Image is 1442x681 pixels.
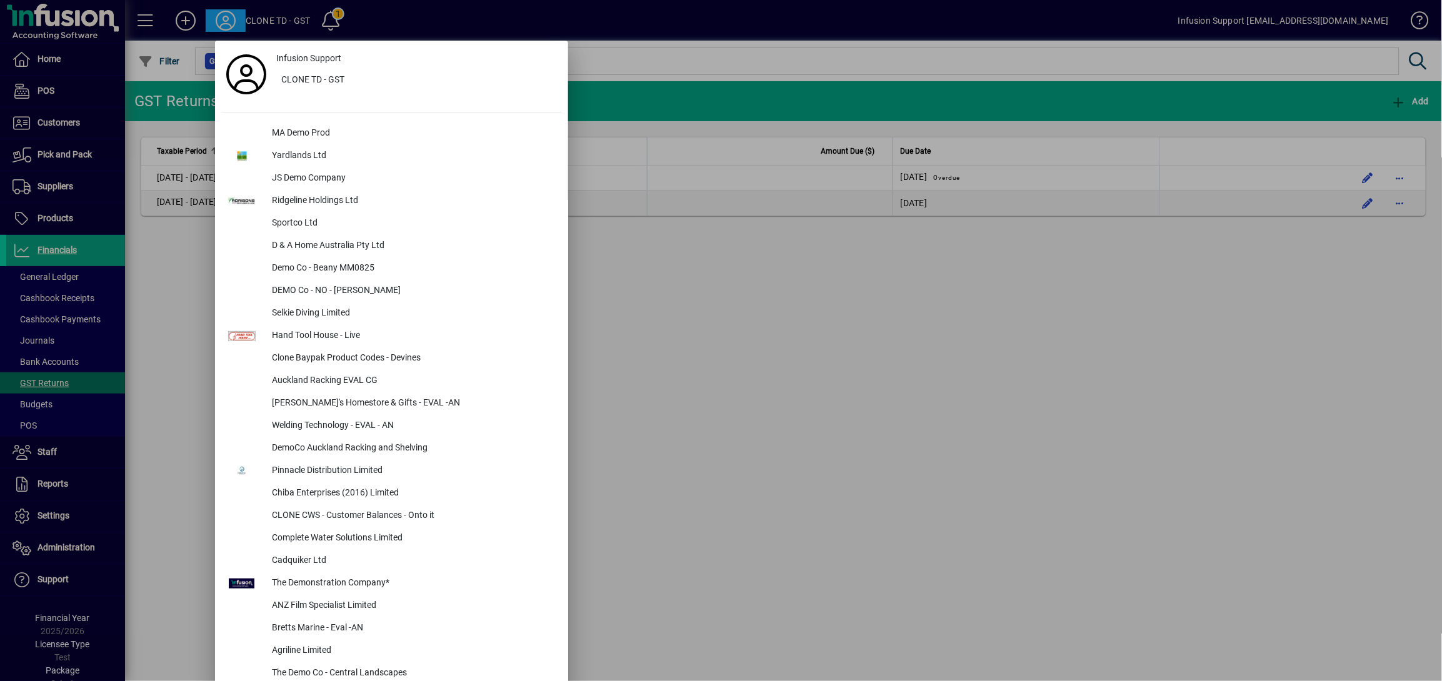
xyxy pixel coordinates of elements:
button: MA Demo Prod [221,122,562,145]
div: DEMO Co - NO - [PERSON_NAME] [262,280,562,302]
div: MA Demo Prod [262,122,562,145]
div: DemoCo Auckland Racking and Shelving [262,437,562,460]
button: Welding Technology - EVAL - AN [221,415,562,437]
div: Clone Baypak Product Codes - Devines [262,347,562,370]
div: Complete Water Solutions Limited [262,527,562,550]
button: Yardlands Ltd [221,145,562,167]
div: Yardlands Ltd [262,145,562,167]
div: CLONE CWS - Customer Balances - Onto it [262,505,562,527]
button: ANZ Film Specialist Limited [221,595,562,617]
a: Infusion Support [271,47,562,69]
button: JS Demo Company [221,167,562,190]
div: Cadquiker Ltd [262,550,562,572]
button: Complete Water Solutions Limited [221,527,562,550]
button: Agriline Limited [221,640,562,662]
button: CLONE CWS - Customer Balances - Onto it [221,505,562,527]
a: Profile [221,63,271,86]
div: Demo Co - Beany MM0825 [262,257,562,280]
button: Chiba Enterprises (2016) Limited [221,482,562,505]
div: ANZ Film Specialist Limited [262,595,562,617]
div: [PERSON_NAME]'s Homestore & Gifts - EVAL -AN [262,392,562,415]
button: Auckland Racking EVAL CG [221,370,562,392]
div: Hand Tool House - Live [262,325,562,347]
button: Sportco Ltd [221,212,562,235]
div: D & A Home Australia Pty Ltd [262,235,562,257]
button: Clone Baypak Product Codes - Devines [221,347,562,370]
div: Bretts Marine - Eval -AN [262,617,562,640]
button: Selkie Diving Limited [221,302,562,325]
button: Cadquiker Ltd [221,550,562,572]
span: Infusion Support [276,52,341,65]
button: Ridgeline Holdings Ltd [221,190,562,212]
button: Pinnacle Distribution Limited [221,460,562,482]
div: Agriline Limited [262,640,562,662]
button: Hand Tool House - Live [221,325,562,347]
button: DemoCo Auckland Racking and Shelving [221,437,562,460]
button: CLONE TD - GST [271,69,562,92]
div: Chiba Enterprises (2016) Limited [262,482,562,505]
button: [PERSON_NAME]'s Homestore & Gifts - EVAL -AN [221,392,562,415]
div: Auckland Racking EVAL CG [262,370,562,392]
div: Pinnacle Distribution Limited [262,460,562,482]
button: Demo Co - Beany MM0825 [221,257,562,280]
div: JS Demo Company [262,167,562,190]
div: Welding Technology - EVAL - AN [262,415,562,437]
button: DEMO Co - NO - [PERSON_NAME] [221,280,562,302]
button: Bretts Marine - Eval -AN [221,617,562,640]
button: The Demonstration Company* [221,572,562,595]
div: The Demonstration Company* [262,572,562,595]
div: Ridgeline Holdings Ltd [262,190,562,212]
div: Sportco Ltd [262,212,562,235]
div: Selkie Diving Limited [262,302,562,325]
button: D & A Home Australia Pty Ltd [221,235,562,257]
